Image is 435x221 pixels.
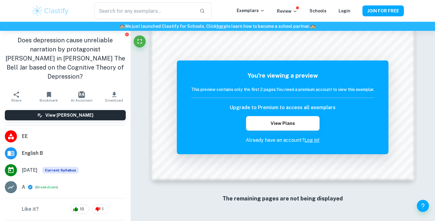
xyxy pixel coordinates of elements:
input: Search for any exemplars... [95,2,194,19]
a: Login [339,8,350,13]
button: JOIN FOR FREE [362,5,404,16]
h6: This preview contains only the first 2 pages. You need a premium account to view this exemplar. [191,86,374,93]
div: 10 [70,204,89,214]
button: View [PERSON_NAME] [5,110,126,120]
img: AI Assistant [78,91,85,98]
span: Current Syllabus [42,167,79,174]
span: ( ) [35,184,58,190]
button: Fullscreen [134,35,146,47]
p: Exemplars [237,7,265,14]
div: 1 [92,204,109,214]
span: Bookmark [40,98,58,102]
button: Report issue [125,32,129,37]
span: EE [22,133,126,140]
span: 1 [99,206,107,212]
h6: We just launched Clastify for Schools. Click to learn how to become a school partner. [1,23,434,30]
span: English B [22,150,126,157]
a: here [217,24,226,29]
button: Breakdown [37,184,57,190]
button: AI Assistant [65,88,98,105]
img: Clastify logo [31,5,70,17]
p: Review [277,8,297,15]
button: Download [98,88,131,105]
span: AI Assistant [71,98,93,102]
button: Help and Feedback [417,200,429,212]
a: Log in! [304,137,320,143]
a: Schools [310,8,326,13]
h6: View [PERSON_NAME] [45,112,93,119]
button: Bookmark [33,88,65,105]
span: [DATE] [22,167,37,174]
h6: Like it? [22,206,39,213]
span: 🏫 [310,24,315,29]
span: 10 [76,206,87,212]
span: Share [11,98,21,102]
div: This exemplar is based on the current syllabus. Feel free to refer to it for inspiration/ideas wh... [42,167,79,174]
h6: Upgrade to Premium to access all exemplars [230,104,336,111]
p: Already have an account? [191,137,374,144]
p: A [22,184,25,191]
h5: You're viewing a preview [191,71,374,80]
span: 🏫 [120,24,125,29]
span: Download [105,98,123,102]
button: View Plans [246,116,319,131]
h6: The remaining pages are not being displayed [164,194,401,203]
h1: Does depression cause unreliable narration by protagonist [PERSON_NAME] in [PERSON_NAME] The Bell... [5,36,126,81]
